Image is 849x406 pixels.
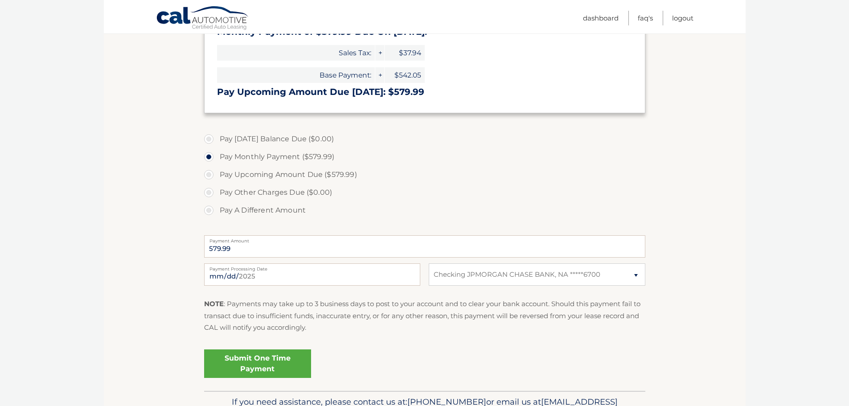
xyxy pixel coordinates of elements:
[204,148,645,166] label: Pay Monthly Payment ($579.99)
[672,11,693,25] a: Logout
[217,86,632,98] h3: Pay Upcoming Amount Due [DATE]: $579.99
[217,67,375,83] span: Base Payment:
[204,349,311,378] a: Submit One Time Payment
[156,6,250,32] a: Cal Automotive
[583,11,619,25] a: Dashboard
[204,235,645,242] label: Payment Amount
[204,166,645,184] label: Pay Upcoming Amount Due ($579.99)
[204,263,420,271] label: Payment Processing Date
[385,45,425,61] span: $37.94
[204,130,645,148] label: Pay [DATE] Balance Due ($0.00)
[204,184,645,201] label: Pay Other Charges Due ($0.00)
[375,45,384,61] span: +
[204,263,420,286] input: Payment Date
[375,67,384,83] span: +
[204,298,645,333] p: : Payments may take up to 3 business days to post to your account and to clear your bank account....
[204,201,645,219] label: Pay A Different Amount
[638,11,653,25] a: FAQ's
[217,45,375,61] span: Sales Tax:
[204,299,224,308] strong: NOTE
[385,67,425,83] span: $542.05
[204,235,645,258] input: Payment Amount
